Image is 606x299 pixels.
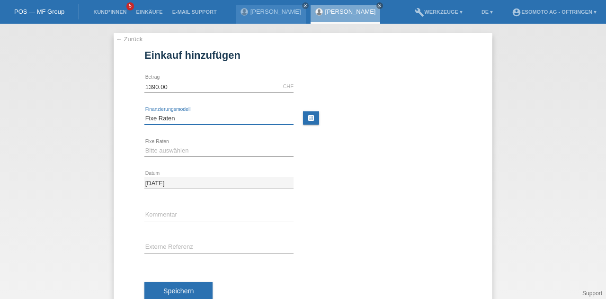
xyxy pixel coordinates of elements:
[410,9,467,15] a: buildWerkzeuge ▾
[116,36,143,43] a: ← Zurück
[283,83,294,89] div: CHF
[163,287,194,295] span: Speichern
[376,2,383,9] a: close
[302,2,309,9] a: close
[507,9,601,15] a: account_circleEsomoto AG - Oftringen ▾
[131,9,167,15] a: Einkäufe
[14,8,64,15] a: POS — MF Group
[477,9,498,15] a: DE ▾
[307,114,315,122] i: calculate
[303,111,319,125] a: calculate
[582,290,602,297] a: Support
[377,3,382,8] i: close
[512,8,521,17] i: account_circle
[325,8,376,15] a: [PERSON_NAME]
[89,9,131,15] a: Kund*innen
[126,2,134,10] span: 5
[168,9,222,15] a: E-Mail Support
[415,8,424,17] i: build
[303,3,308,8] i: close
[144,49,462,61] h1: Einkauf hinzufügen
[250,8,301,15] a: [PERSON_NAME]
